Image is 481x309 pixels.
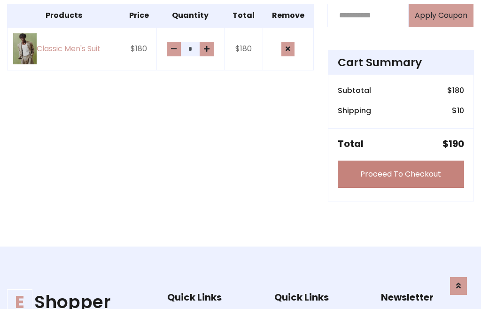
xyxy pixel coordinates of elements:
a: Classic Men's Suit [13,33,115,65]
h6: Shipping [338,106,371,115]
td: $180 [224,27,263,70]
th: Products [8,4,121,27]
a: Proceed To Checkout [338,161,464,188]
th: Price [121,4,157,27]
h5: $ [442,138,464,149]
th: Quantity [157,4,224,27]
h5: Total [338,138,364,149]
th: Total [224,4,263,27]
h6: $ [447,86,464,95]
span: 10 [457,105,464,116]
h4: Cart Summary [338,56,464,69]
h5: Quick Links [167,292,260,303]
td: $180 [121,27,157,70]
h6: $ [452,106,464,115]
h5: Newsletter [381,292,474,303]
h5: Quick Links [274,292,367,303]
span: 190 [449,137,464,150]
span: 180 [452,85,464,96]
button: Apply Coupon [409,4,473,27]
th: Remove [263,4,313,27]
h6: Subtotal [338,86,371,95]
